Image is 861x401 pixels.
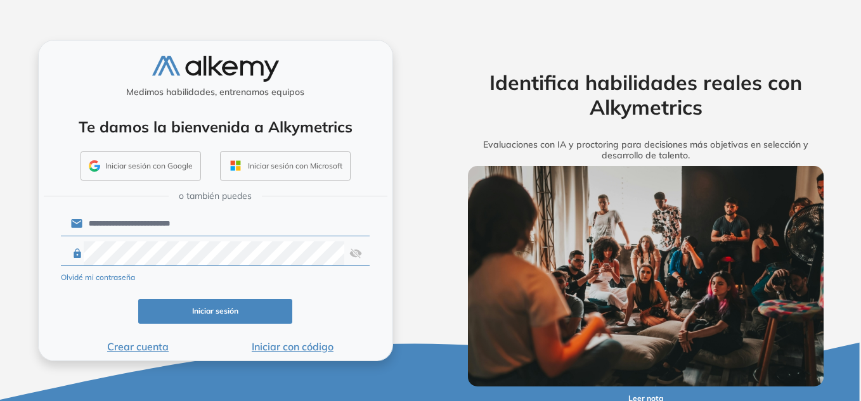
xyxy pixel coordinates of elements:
[468,166,824,386] img: img-more-info
[61,272,135,283] button: Olvidé mi contraseña
[220,151,351,181] button: Iniciar sesión con Microsoft
[228,158,243,173] img: OUTLOOK_ICON
[81,151,201,181] button: Iniciar sesión con Google
[138,299,293,324] button: Iniciar sesión
[448,70,844,119] h2: Identifica habilidades reales con Alkymetrics
[61,339,216,354] button: Crear cuenta
[179,189,252,203] span: o también puedes
[448,139,844,161] h5: Evaluaciones con IA y proctoring para decisiones más objetivas en selección y desarrollo de talento.
[349,241,362,265] img: asd
[44,87,387,98] h5: Medimos habilidades, entrenamos equipos
[55,118,376,136] h4: Te damos la bienvenida a Alkymetrics
[89,160,100,172] img: GMAIL_ICON
[152,56,279,82] img: logo-alkemy
[215,339,370,354] button: Iniciar con código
